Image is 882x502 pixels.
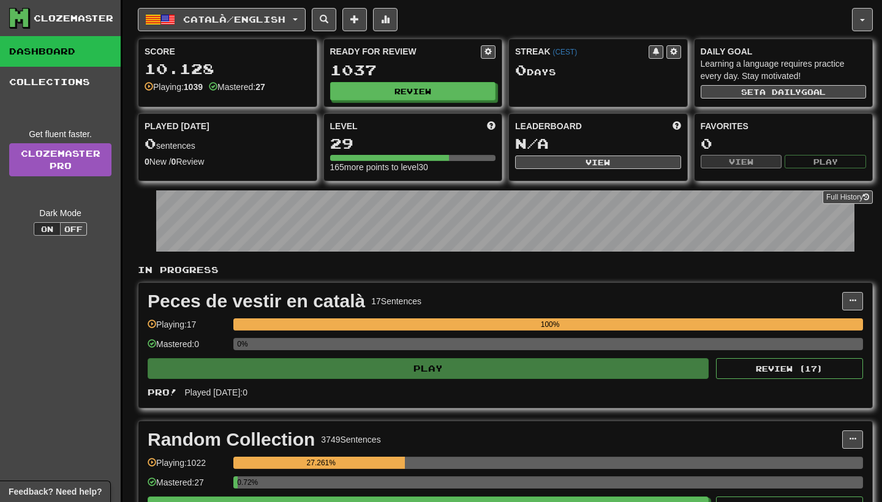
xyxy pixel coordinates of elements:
span: N/A [515,135,549,152]
div: New / Review [145,155,311,168]
span: Pro! [148,387,177,397]
div: Ready for Review [330,45,481,58]
div: Score [145,45,311,58]
span: Played [DATE] [145,120,209,132]
div: 10.128 [145,61,311,77]
div: 3749 Sentences [321,433,380,446]
strong: 0 [145,157,149,167]
strong: 1039 [184,82,203,92]
div: Streak [515,45,649,58]
button: Review [330,82,496,100]
div: 27.261% [237,457,405,469]
div: Daily Goal [701,45,867,58]
button: Català/English [138,8,306,31]
div: sentences [145,136,311,152]
button: View [701,155,782,168]
p: In Progress [138,264,873,276]
div: Get fluent faster. [9,128,111,140]
div: Learning a language requires practice every day. Stay motivated! [701,58,867,82]
span: 0 [515,61,527,78]
div: 1037 [330,62,496,78]
div: Clozemaster [34,12,113,24]
span: Open feedback widget [9,485,102,498]
span: Level [330,120,358,132]
button: Play [148,358,709,379]
div: Playing: 1022 [148,457,227,477]
span: This week in points, UTC [673,120,681,132]
div: Dark Mode [9,207,111,219]
button: Seta dailygoal [701,85,867,99]
div: 0.72% [237,476,238,489]
div: 165 more points to level 30 [330,161,496,173]
div: Peces de vestir en català [148,292,365,310]
button: More stats [373,8,398,31]
span: Català / English [183,14,285,24]
strong: 0 [171,157,176,167]
button: Review (17) [716,358,863,379]
button: Play [785,155,866,168]
div: 100% [237,318,863,331]
button: Add sentence to collection [342,8,367,31]
div: 29 [330,136,496,151]
div: 0 [701,136,867,151]
div: Mastered: [209,81,265,93]
button: Full History [823,190,873,204]
a: ClozemasterPro [9,143,111,176]
div: Favorites [701,120,867,132]
strong: 27 [255,82,265,92]
div: Playing: [145,81,203,93]
button: On [34,222,61,236]
span: 0 [145,135,156,152]
span: Played [DATE]: 0 [185,388,247,397]
div: Mastered: 0 [148,338,227,358]
div: Day s [515,62,681,78]
button: View [515,155,681,169]
button: Search sentences [312,8,336,31]
div: 17 Sentences [371,295,421,307]
div: Mastered: 27 [148,476,227,496]
span: Score more points to level up [487,120,496,132]
span: a daily [759,88,801,96]
span: Leaderboard [515,120,582,132]
div: Random Collection [148,430,315,449]
a: (CEST) [552,48,577,56]
div: Playing: 17 [148,318,227,339]
button: Off [60,222,87,236]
